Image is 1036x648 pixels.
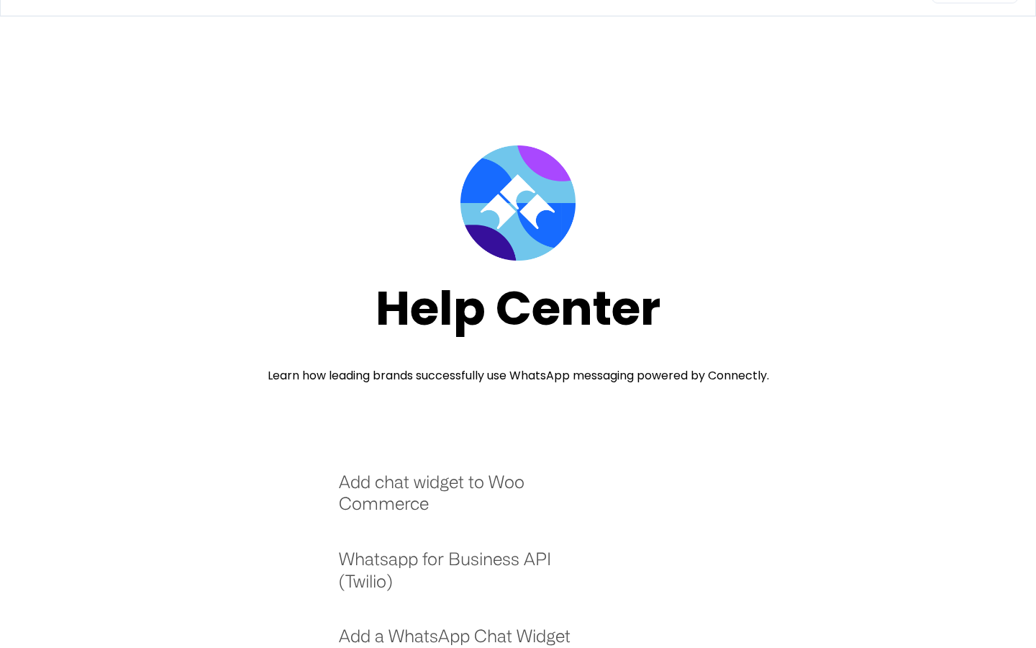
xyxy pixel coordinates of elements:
a: Whatsapp for Business API (Twilio) [339,548,590,606]
a: Add chat widget to Woo Commerce [339,471,590,529]
ul: Language list [29,623,86,643]
aside: Language selected: English [14,623,86,643]
div: Help Center [376,282,660,335]
div: Learn how leading brands successfully use WhatsApp messaging powered by Connectly. [268,367,769,384]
